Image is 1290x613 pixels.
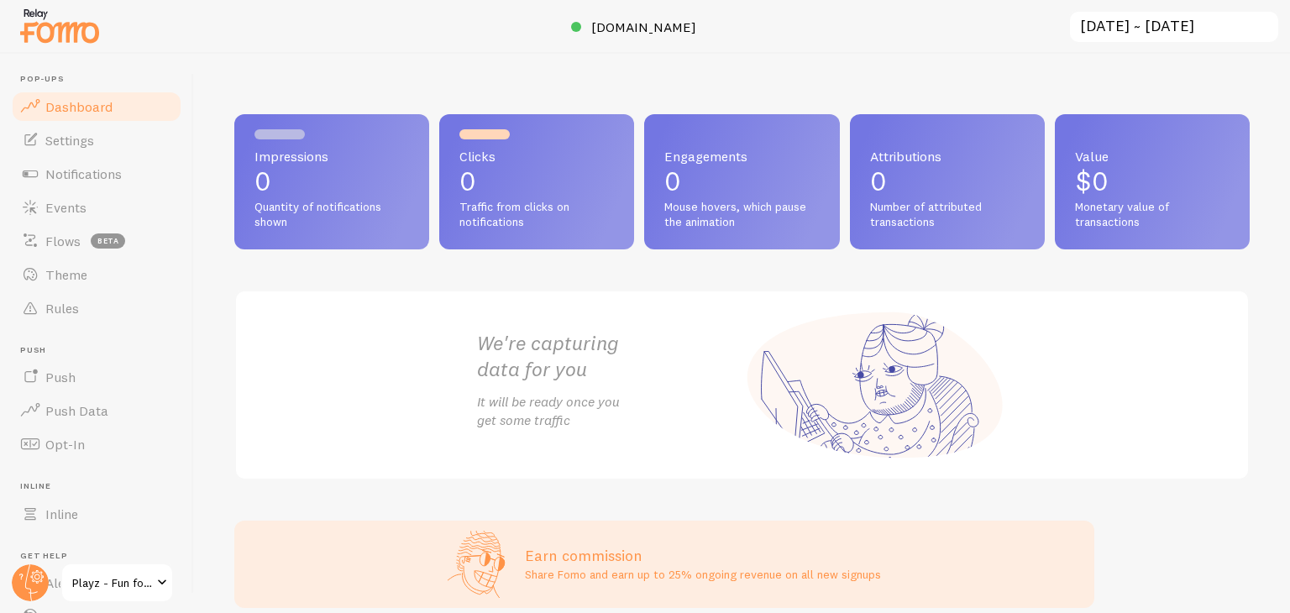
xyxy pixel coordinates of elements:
span: Mouse hovers, which pause the animation [664,200,819,229]
span: Theme [45,266,87,283]
p: 0 [664,168,819,195]
span: Events [45,199,87,216]
span: Push [45,369,76,385]
p: It will be ready once you get some traffic [477,392,742,431]
a: Theme [10,258,183,291]
a: Opt-In [10,427,183,461]
span: Push Data [45,402,108,419]
span: Rules [45,300,79,317]
span: beta [91,233,125,249]
span: Opt-In [45,436,85,453]
span: Number of attributed transactions [870,200,1025,229]
a: Flows beta [10,224,183,258]
span: Settings [45,132,94,149]
span: Dashboard [45,98,113,115]
span: Engagements [664,149,819,163]
p: 0 [459,168,614,195]
p: 0 [254,168,409,195]
span: Push [20,345,183,356]
span: Quantity of notifications shown [254,200,409,229]
a: Notifications [10,157,183,191]
span: $0 [1075,165,1109,197]
a: Rules [10,291,183,325]
a: Dashboard [10,90,183,123]
a: Push Data [10,394,183,427]
span: Impressions [254,149,409,163]
span: Inline [20,481,183,492]
span: Inline [45,506,78,522]
a: Push [10,360,183,394]
span: Flows [45,233,81,249]
h2: We're capturing data for you [477,330,742,382]
span: Traffic from clicks on notifications [459,200,614,229]
a: Playz - Fun for all ages! [60,563,174,603]
span: Get Help [20,551,183,562]
span: Playz - Fun for all ages! [72,573,152,593]
h3: Earn commission [525,546,881,565]
span: Clicks [459,149,614,163]
span: Notifications [45,165,122,182]
p: Share Fomo and earn up to 25% ongoing revenue on all new signups [525,566,881,583]
a: Events [10,191,183,224]
p: 0 [870,168,1025,195]
a: Settings [10,123,183,157]
img: fomo-relay-logo-orange.svg [18,4,102,47]
span: Pop-ups [20,74,183,85]
span: Attributions [870,149,1025,163]
span: Monetary value of transactions [1075,200,1230,229]
span: Value [1075,149,1230,163]
a: Inline [10,497,183,531]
